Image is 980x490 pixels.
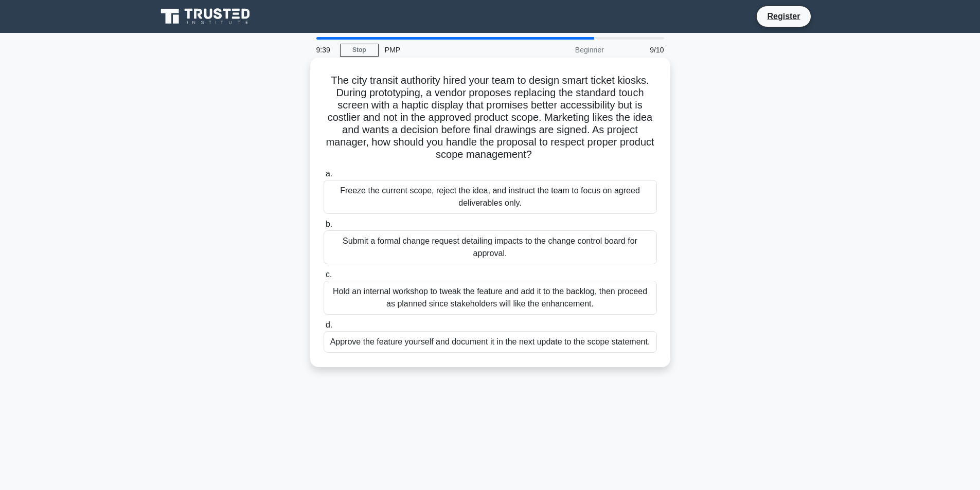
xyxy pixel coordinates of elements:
[324,230,657,264] div: Submit a formal change request detailing impacts to the change control board for approval.
[324,281,657,315] div: Hold an internal workshop to tweak the feature and add it to the backlog, then proceed as planned...
[520,40,610,60] div: Beginner
[324,331,657,353] div: Approve the feature yourself and document it in the next update to the scope statement.
[610,40,670,60] div: 9/10
[340,44,379,57] a: Stop
[324,180,657,214] div: Freeze the current scope, reject the idea, and instruct the team to focus on agreed deliverables ...
[326,220,332,228] span: b.
[310,40,340,60] div: 9:39
[326,270,332,279] span: c.
[326,169,332,178] span: a.
[761,10,806,23] a: Register
[326,320,332,329] span: d.
[323,74,658,161] h5: The city transit authority hired your team to design smart ticket kiosks. During prototyping, a v...
[379,40,520,60] div: PMP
